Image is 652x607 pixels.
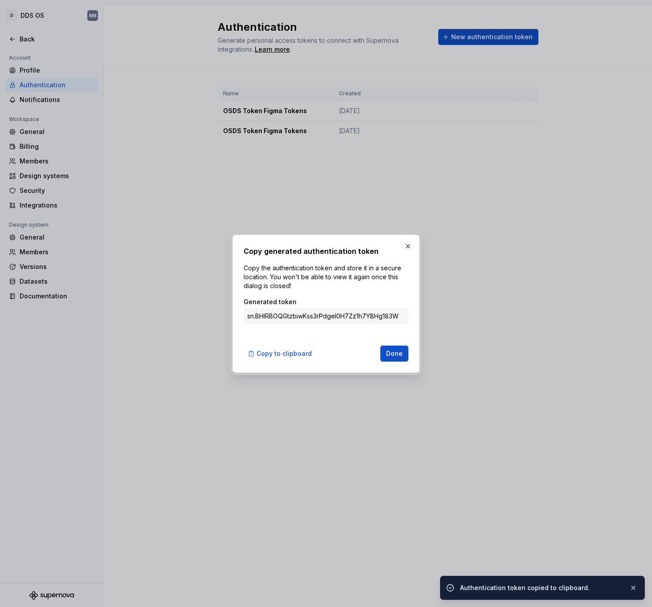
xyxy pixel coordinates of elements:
[460,583,622,592] div: Authentication token copied to clipboard.
[386,349,403,358] span: Done
[244,264,408,290] p: Copy the authentication token and store it in a secure location. You won't be able to view it aga...
[244,346,318,362] button: Copy to clipboard
[244,246,408,257] h2: Copy generated authentication token
[257,349,312,358] span: Copy to clipboard
[380,346,408,362] button: Done
[244,297,297,306] label: Generated token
